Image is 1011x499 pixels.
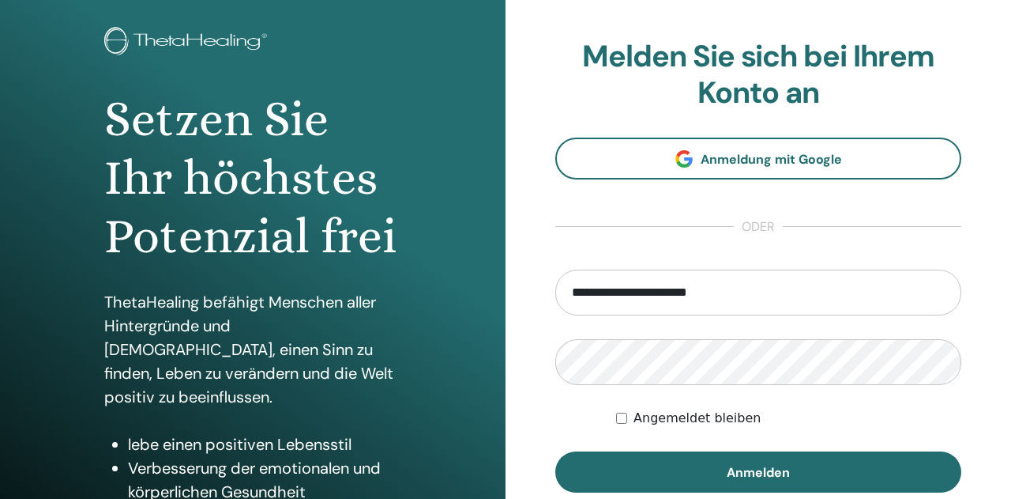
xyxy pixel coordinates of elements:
button: Anmelden [555,452,961,493]
span: oder [734,217,783,236]
h1: Setzen Sie Ihr höchstes Potenzial frei [104,90,402,267]
span: Anmelden [727,464,790,481]
span: Anmeldung mit Google [701,151,842,168]
div: Keep me authenticated indefinitely or until I manually logout [616,409,961,428]
li: lebe einen positiven Lebensstil [128,433,402,456]
a: Anmeldung mit Google [555,138,961,180]
label: Angemeldet bleiben [633,409,761,428]
h2: Melden Sie sich bei Ihrem Konto an [555,39,961,111]
p: ThetaHealing befähigt Menschen aller Hintergründe und [DEMOGRAPHIC_DATA], einen Sinn zu finden, L... [104,290,402,409]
